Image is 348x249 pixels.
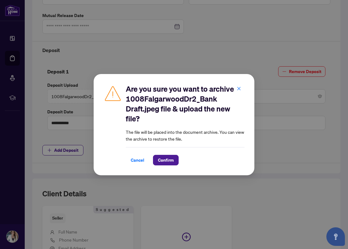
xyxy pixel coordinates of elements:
button: Open asap [326,227,345,246]
span: Confirm [158,155,174,165]
span: Cancel [131,155,144,165]
button: Cancel [126,155,149,165]
span: close [237,86,241,90]
button: Confirm [153,155,179,165]
div: The file will be placed into the document archive. You can view the archive to restore the file. [126,84,244,165]
img: Caution Icon [104,84,122,103]
h2: Are you sure you want to archive 1008FalgarwoodDr2_Bank Draft.jpeg file & upload the new file? [126,84,244,124]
